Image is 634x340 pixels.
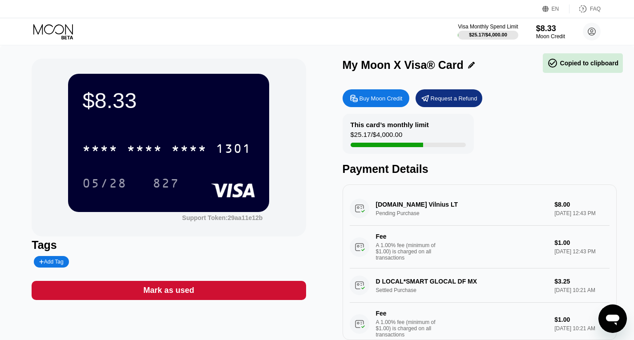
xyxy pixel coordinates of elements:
[554,316,610,323] div: $1.00
[343,89,409,107] div: Buy Moon Credit
[359,95,403,102] div: Buy Moon Credit
[32,281,306,300] div: Mark as used
[182,214,262,221] div: Support Token:29aa11e12b
[376,310,438,317] div: Fee
[343,163,617,176] div: Payment Details
[569,4,601,13] div: FAQ
[182,214,262,221] div: Support Token: 29aa11e12b
[554,248,610,255] div: [DATE] 12:43 PM
[343,59,464,72] div: My Moon X Visa® Card
[552,6,559,12] div: EN
[76,172,133,194] div: 05/28
[536,33,565,40] div: Moon Credit
[554,239,610,246] div: $1.00
[469,32,507,37] div: $25.17 / $4,000.00
[536,24,565,33] div: $8.33
[598,304,627,333] iframe: Button to launch messaging window
[376,319,443,338] div: A 1.00% fee (minimum of $1.00) is charged on all transactions
[143,285,194,296] div: Mark as used
[82,177,127,192] div: 05/28
[216,143,251,157] div: 1301
[376,242,443,261] div: A 1.00% fee (minimum of $1.00) is charged on all transactions
[351,131,403,143] div: $25.17 / $4,000.00
[536,24,565,40] div: $8.33Moon Credit
[153,177,179,192] div: 827
[590,6,601,12] div: FAQ
[32,239,306,252] div: Tags
[34,256,69,268] div: Add Tag
[458,24,518,30] div: Visa Monthly Spend Limit
[458,24,518,40] div: Visa Monthly Spend Limit$25.17/$4,000.00
[39,259,63,265] div: Add Tag
[416,89,482,107] div: Request a Refund
[350,226,610,268] div: FeeA 1.00% fee (minimum of $1.00) is charged on all transactions$1.00[DATE] 12:43 PM
[547,58,618,68] div: Copied to clipboard
[351,121,429,128] div: This card’s monthly limit
[542,4,569,13] div: EN
[431,95,477,102] div: Request a Refund
[547,58,558,68] span: 
[554,325,610,332] div: [DATE] 10:21 AM
[146,172,186,194] div: 827
[82,88,255,113] div: $8.33
[376,233,438,240] div: Fee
